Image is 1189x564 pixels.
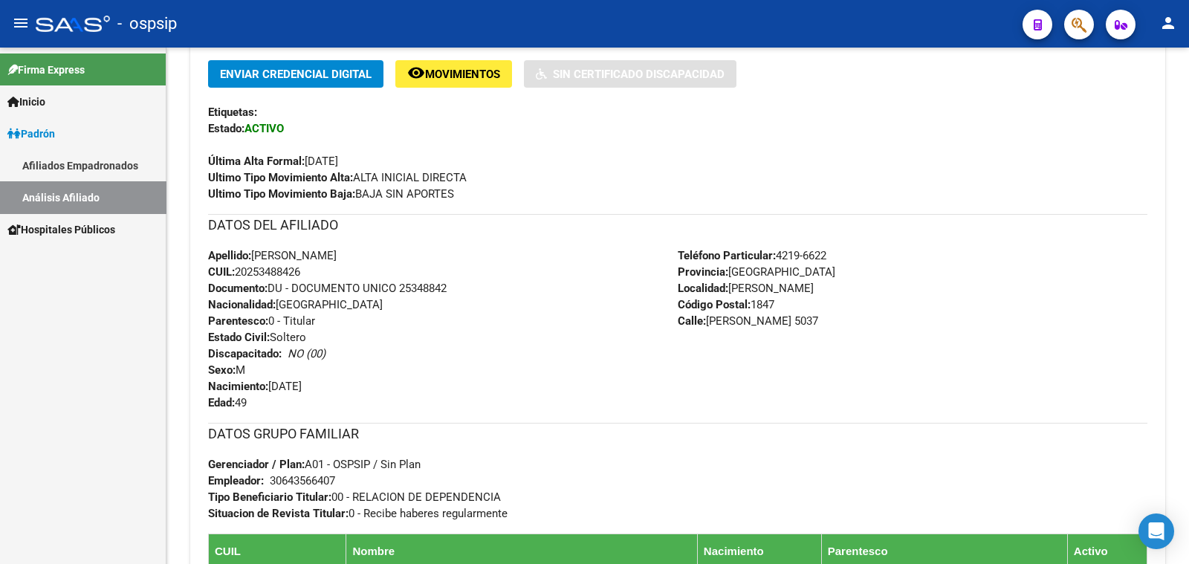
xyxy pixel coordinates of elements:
[208,282,268,295] strong: Documento:
[208,215,1147,236] h3: DATOS DEL AFILIADO
[208,122,244,135] strong: Estado:
[208,60,383,88] button: Enviar Credencial Digital
[208,171,467,184] span: ALTA INICIAL DIRECTA
[208,314,315,328] span: 0 - Titular
[208,490,331,504] strong: Tipo Beneficiario Titular:
[678,314,706,328] strong: Calle:
[208,507,508,520] span: 0 - Recibe haberes regularmente
[678,298,751,311] strong: Código Postal:
[678,249,826,262] span: 4219-6622
[208,155,338,168] span: [DATE]
[288,347,325,360] i: NO (00)
[407,64,425,82] mat-icon: remove_red_eye
[208,363,245,377] span: M
[208,249,337,262] span: [PERSON_NAME]
[208,249,251,262] strong: Apellido:
[208,187,454,201] span: BAJA SIN APORTES
[117,7,177,40] span: - ospsip
[208,490,501,504] span: 00 - RELACION DE DEPENDENCIA
[678,282,814,295] span: [PERSON_NAME]
[678,314,818,328] span: [PERSON_NAME] 5037
[524,60,736,88] button: Sin Certificado Discapacidad
[208,474,264,487] strong: Empleador:
[208,265,300,279] span: 20253488426
[208,396,235,409] strong: Edad:
[208,396,247,409] span: 49
[1138,513,1174,549] div: Open Intercom Messenger
[553,68,725,81] span: Sin Certificado Discapacidad
[208,507,349,520] strong: Situacion de Revista Titular:
[208,298,383,311] span: [GEOGRAPHIC_DATA]
[208,155,305,168] strong: Última Alta Formal:
[208,347,282,360] strong: Discapacitado:
[7,94,45,110] span: Inicio
[208,298,276,311] strong: Nacionalidad:
[208,458,305,471] strong: Gerenciador / Plan:
[270,473,335,489] div: 30643566407
[7,221,115,238] span: Hospitales Públicos
[208,282,447,295] span: DU - DOCUMENTO UNICO 25348842
[208,424,1147,444] h3: DATOS GRUPO FAMILIAR
[208,314,268,328] strong: Parentesco:
[425,68,500,81] span: Movimientos
[208,331,306,344] span: Soltero
[220,68,372,81] span: Enviar Credencial Digital
[7,62,85,78] span: Firma Express
[208,458,421,471] span: A01 - OSPSIP / Sin Plan
[208,380,302,393] span: [DATE]
[395,60,512,88] button: Movimientos
[1159,14,1177,32] mat-icon: person
[678,265,835,279] span: [GEOGRAPHIC_DATA]
[678,249,776,262] strong: Teléfono Particular:
[208,265,235,279] strong: CUIL:
[678,298,774,311] span: 1847
[208,363,236,377] strong: Sexo:
[678,265,728,279] strong: Provincia:
[208,380,268,393] strong: Nacimiento:
[678,282,728,295] strong: Localidad:
[12,14,30,32] mat-icon: menu
[208,106,257,119] strong: Etiquetas:
[244,122,284,135] strong: ACTIVO
[208,331,270,344] strong: Estado Civil:
[7,126,55,142] span: Padrón
[208,187,355,201] strong: Ultimo Tipo Movimiento Baja:
[208,171,353,184] strong: Ultimo Tipo Movimiento Alta:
